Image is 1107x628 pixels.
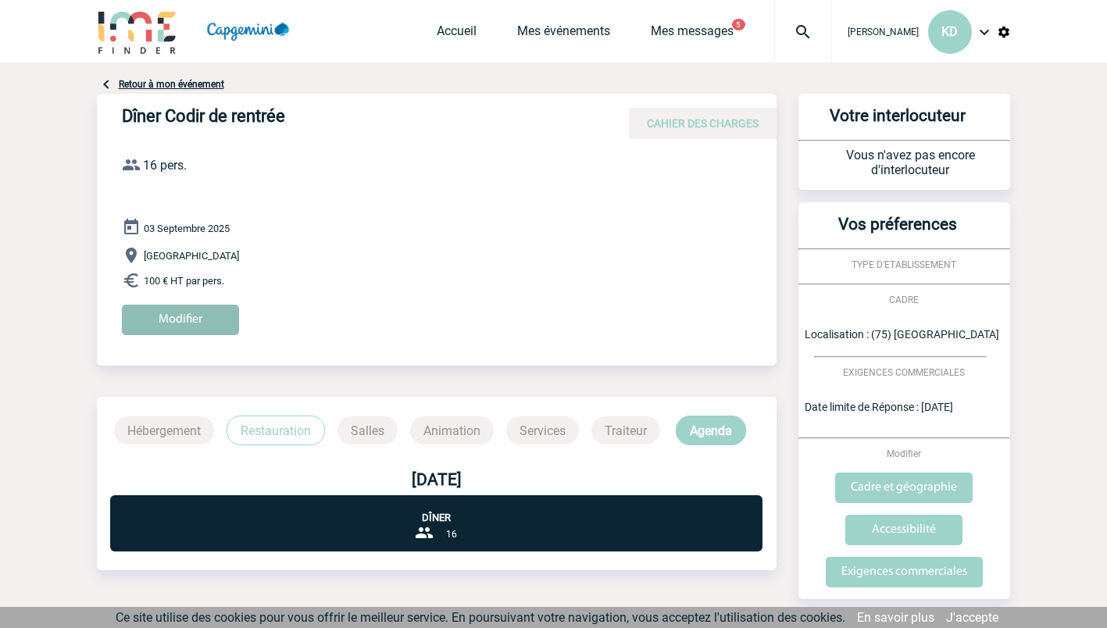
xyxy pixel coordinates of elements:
span: Modifier [887,448,921,459]
a: Mes événements [517,23,610,45]
p: Animation [410,416,494,444]
span: EXIGENCES COMMERCIALES [843,367,965,378]
input: Exigences commerciales [826,557,983,587]
img: IME-Finder [97,9,178,54]
span: Localisation : (75) [GEOGRAPHIC_DATA] [805,328,999,341]
p: Services [506,416,579,444]
span: 100 € HT par pers. [144,275,224,287]
span: [PERSON_NAME] [848,27,919,37]
p: Hébergement [114,416,214,444]
a: En savoir plus [857,610,934,625]
span: 16 [446,529,457,540]
input: Modifier [122,305,239,335]
p: Restauration [227,416,325,445]
span: [GEOGRAPHIC_DATA] [144,250,239,262]
b: [DATE] [412,470,462,489]
img: group-24-px-b.png [415,523,434,542]
p: Traiteur [591,416,660,444]
span: Ce site utilise des cookies pour vous offrir le meilleur service. En poursuivant votre navigation... [116,610,845,625]
a: Retour à mon événement [119,79,224,90]
a: Mes messages [651,23,734,45]
span: CAHIER DES CHARGES [647,117,759,130]
h4: Dîner Codir de rentrée [122,106,591,133]
h3: Vos préferences [805,215,991,248]
a: Accueil [437,23,477,45]
input: Cadre et géographie [835,473,973,503]
span: 16 pers. [143,158,187,173]
span: KD [941,24,958,39]
p: Salles [337,416,398,444]
p: Agenda [676,416,746,445]
span: Vous n'avez pas encore d'interlocuteur [846,148,975,177]
h3: Votre interlocuteur [805,106,991,140]
span: CADRE [889,294,919,305]
p: Dîner [110,495,762,523]
input: Accessibilité [845,515,962,545]
a: J'accepte [946,610,998,625]
span: Date limite de Réponse : [DATE] [805,401,953,413]
span: 03 Septembre 2025 [144,223,230,234]
button: 5 [732,19,745,30]
span: TYPE D'ETABLISSEMENT [852,259,956,270]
